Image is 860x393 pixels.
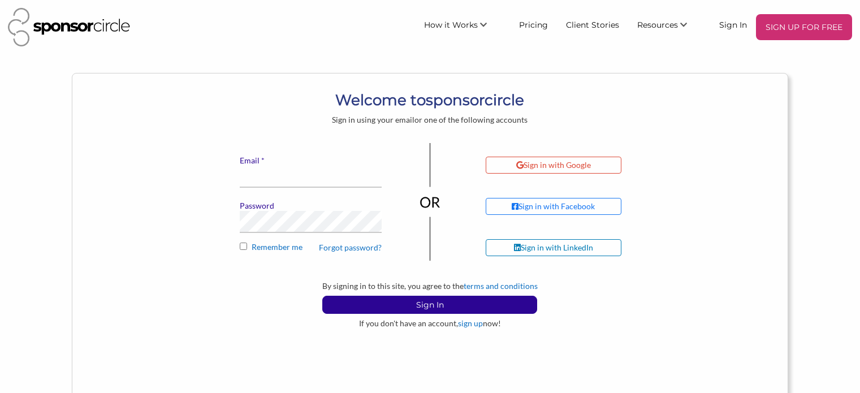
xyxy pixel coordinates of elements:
[414,115,528,124] span: or one of the following accounts
[637,20,678,30] span: Resources
[510,14,557,34] a: Pricing
[240,201,382,211] label: Password
[486,157,660,174] a: Sign in with Google
[192,90,669,110] h1: Welcome to circle
[426,91,485,109] b: sponsor
[464,281,538,291] a: terms and conditions
[240,242,382,259] label: Remember me
[486,198,660,215] a: Sign in with Facebook
[192,281,669,329] div: By signing in to this site, you agree to the If you don't have an account, now!
[514,243,593,253] div: Sign in with LinkedIn
[323,296,537,313] p: Sign In
[516,160,591,170] div: Sign in with Google
[8,8,130,46] img: Sponsor Circle Logo
[192,115,669,125] div: Sign in using your email
[486,239,660,256] a: Sign in with LinkedIn
[319,243,382,253] a: Forgot password?
[322,296,537,314] button: Sign In
[458,318,483,328] a: sign up
[512,201,595,211] div: Sign in with Facebook
[240,156,382,166] label: Email
[420,143,441,261] img: or-divider-vertical-04be836281eac2ff1e2d8b3dc99963adb0027f4cd6cf8dbd6b945673e6b3c68b.png
[760,19,848,36] p: SIGN UP FOR FREE
[415,14,510,40] li: How it Works
[240,243,247,250] input: Remember me
[424,20,478,30] span: How it Works
[710,14,756,34] a: Sign In
[628,14,710,40] li: Resources
[557,14,628,34] a: Client Stories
